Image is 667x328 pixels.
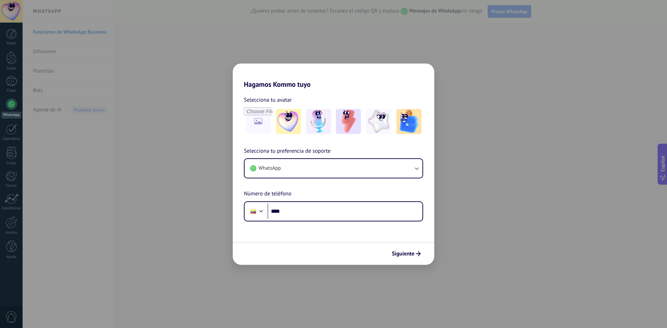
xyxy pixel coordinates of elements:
div: Ecuador: + 593 [247,204,260,219]
img: -2.jpeg [306,109,331,134]
span: Número de teléfono [244,190,291,199]
img: -4.jpeg [366,109,391,134]
h2: Hagamos Kommo tuyo [233,64,434,89]
img: -1.jpeg [276,109,301,134]
span: Selecciona tu preferencia de soporte [244,147,331,156]
button: WhatsApp [245,159,422,178]
span: Selecciona tu avatar [244,95,292,104]
button: Siguiente [389,248,424,260]
img: -5.jpeg [396,109,421,134]
img: -3.jpeg [336,109,361,134]
span: Siguiente [392,251,414,256]
span: WhatsApp [258,165,281,172]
